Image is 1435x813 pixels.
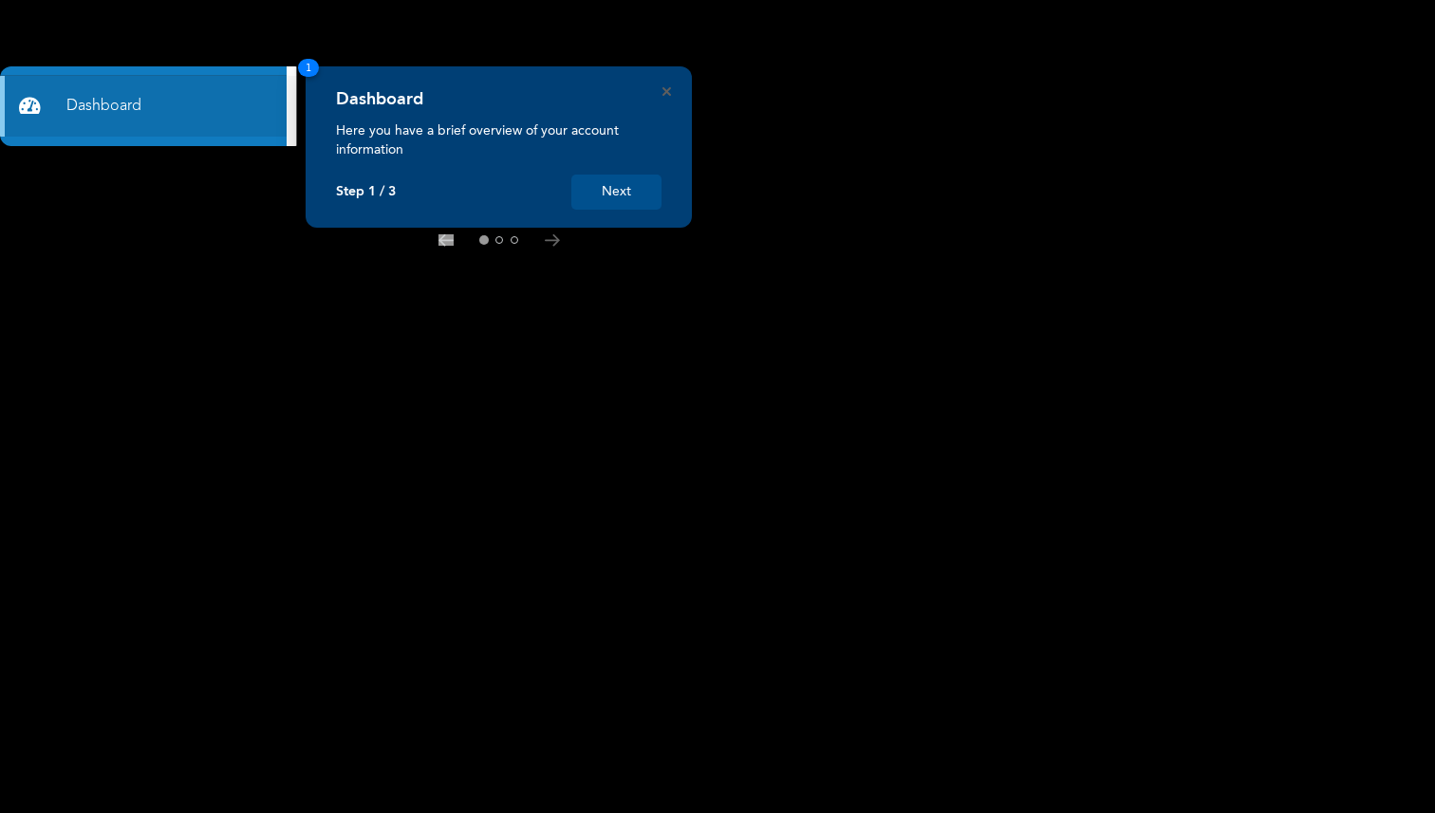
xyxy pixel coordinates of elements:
button: Close [662,87,671,96]
button: Next [571,175,662,210]
p: Here you have a brief overview of your account information [336,121,662,159]
span: 1 [298,59,319,77]
p: Step 1 / 3 [336,184,396,200]
h4: Dashboard [336,89,423,110]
